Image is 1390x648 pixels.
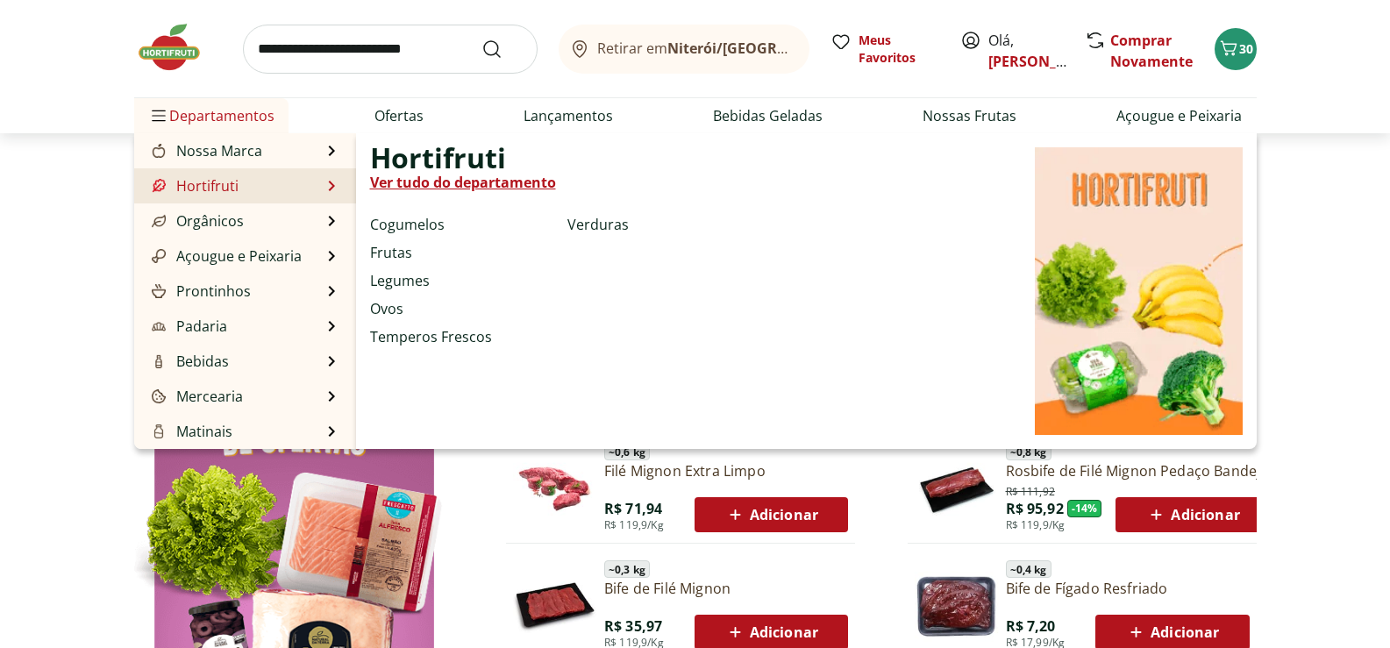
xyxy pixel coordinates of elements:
a: MerceariaMercearia [148,386,243,407]
a: OrgânicosOrgânicos [148,210,244,231]
img: Orgânicos [152,214,166,228]
span: ~ 0,6 kg [604,443,650,460]
a: Açougue e PeixariaAçougue e Peixaria [148,246,302,267]
span: R$ 119,9/Kg [1006,518,1066,532]
span: R$ 35,97 [604,616,662,636]
a: MatinaisMatinais [148,421,232,442]
button: Retirar emNiterói/[GEOGRAPHIC_DATA] [559,25,809,74]
img: Hortifruti [152,179,166,193]
img: Filé Mignon Extra Limpo [513,445,597,530]
span: Adicionar [1145,504,1239,525]
img: Principal [915,445,999,530]
span: Meus Favoritos [859,32,939,67]
a: Verduras [567,214,629,235]
img: Mercearia [152,389,166,403]
img: Hortifruti [134,21,222,74]
span: ~ 0,8 kg [1006,443,1051,460]
img: Padaria [152,319,166,333]
a: Bife de Fígado Resfriado [1006,579,1250,598]
b: Niterói/[GEOGRAPHIC_DATA] [667,39,867,58]
a: BebidasBebidas [148,351,229,372]
button: Carrinho [1215,28,1257,70]
a: [PERSON_NAME] [988,52,1102,71]
img: Bife de Fígado Resfriado [915,563,999,647]
span: Departamentos [148,95,274,137]
a: Açougue e Peixaria [1116,105,1242,126]
span: R$ 119,9/Kg [604,518,664,532]
a: Frutas [370,242,412,263]
span: Adicionar [724,622,818,643]
span: R$ 71,94 [604,499,662,518]
a: Ovos [370,298,403,319]
img: Bebidas [152,354,166,368]
img: Matinais [152,424,166,438]
a: Bife de Filé Mignon [604,579,848,598]
a: Comprar Novamente [1110,31,1193,71]
img: Nossa Marca [152,144,166,158]
a: Nossas Frutas [923,105,1016,126]
span: R$ 95,92 [1006,499,1064,518]
button: Adicionar [695,497,848,532]
a: Ver tudo do departamento [370,172,556,193]
span: ~ 0,4 kg [1006,560,1051,578]
span: Olá, [988,30,1066,72]
button: Submit Search [481,39,524,60]
span: Adicionar [1125,622,1219,643]
a: Nossa MarcaNossa Marca [148,140,262,161]
span: R$ 111,92 [1006,481,1055,499]
a: Frios, Queijos e LaticíniosFrios, Queijos e Laticínios [148,445,323,488]
a: Ofertas [374,105,424,126]
img: Prontinhos [152,284,166,298]
span: 30 [1239,40,1253,57]
a: PadariaPadaria [148,316,227,337]
a: Rosbife de Filé Mignon Pedaço Bandeja [1006,461,1270,481]
button: Menu [148,95,169,137]
a: HortifrutiHortifruti [148,175,239,196]
span: Hortifruti [370,147,506,168]
span: Adicionar [724,504,818,525]
input: search [243,25,538,74]
a: Cogumelos [370,214,445,235]
a: Meus Favoritos [830,32,939,67]
span: ~ 0,3 kg [604,560,650,578]
span: Retirar em [597,40,791,56]
img: Principal [513,563,597,647]
a: Temperos Frescos [370,326,492,347]
img: Açougue e Peixaria [152,249,166,263]
a: Lançamentos [524,105,613,126]
button: Adicionar [1116,497,1269,532]
a: Filé Mignon Extra Limpo [604,461,848,481]
a: Bebidas Geladas [713,105,823,126]
a: Legumes [370,270,430,291]
span: - 14 % [1067,500,1102,517]
span: R$ 7,20 [1006,616,1056,636]
img: Hortifruti [1035,147,1243,435]
a: ProntinhosProntinhos [148,281,251,302]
